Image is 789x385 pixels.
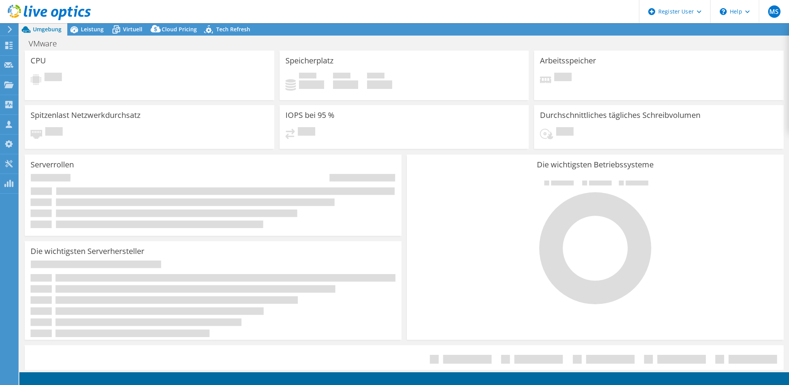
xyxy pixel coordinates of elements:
span: Verfügbar [333,73,350,80]
h3: Durchschnittliches tägliches Schreibvolumen [540,111,700,119]
span: Ausstehend [45,127,63,138]
svg: \n [720,8,727,15]
span: Cloud Pricing [162,26,197,33]
span: Belegt [299,73,316,80]
span: Umgebung [33,26,61,33]
h3: Serverrollen [31,160,74,169]
h3: Spitzenlast Netzwerkdurchsatz [31,111,140,119]
h3: CPU [31,56,46,65]
span: Virtuell [123,26,142,33]
span: Tech Refresh [216,26,250,33]
span: MS [768,5,780,18]
span: Ausstehend [554,73,572,83]
h4: 0 GiB [333,80,358,89]
span: Ausstehend [44,73,62,83]
h3: Die wichtigsten Serverhersteller [31,247,144,256]
h4: 0 GiB [299,80,324,89]
h4: 0 GiB [367,80,392,89]
h1: VMware [25,39,69,48]
h3: IOPS bei 95 % [285,111,335,119]
span: Leistung [81,26,104,33]
h3: Speicherplatz [285,56,333,65]
h3: Arbeitsspeicher [540,56,596,65]
span: Ausstehend [298,127,315,138]
h3: Die wichtigsten Betriebssysteme [413,160,778,169]
span: Ausstehend [556,127,574,138]
span: Insgesamt [367,73,384,80]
